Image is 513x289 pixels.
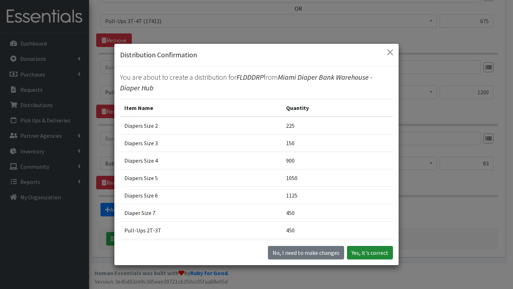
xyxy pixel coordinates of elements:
td: Diapers Size 6 [120,187,282,204]
button: Yes, it's correct [347,246,393,259]
td: 450 [282,222,393,239]
h5: Distribution Confirmation [120,49,197,60]
td: Pull-Ups 2T-3T [120,222,282,239]
td: 900 [282,152,393,169]
p: You are about to create a distribution for from [120,72,393,93]
td: 675 [282,239,393,257]
td: Diapers Size 2 [120,117,282,135]
button: No I need to make changes [268,246,344,259]
td: 150 [282,135,393,152]
td: 225 [282,117,393,135]
td: Diapers Size 4 [120,152,282,169]
td: 450 [282,204,393,222]
button: Close [384,47,396,58]
td: Diapers Size 5 [120,169,282,187]
th: Item Name [120,99,282,117]
td: 1125 [282,187,393,204]
th: Quantity [282,99,393,117]
td: Diaper Size 7 [120,204,282,222]
td: Diapers Size 3 [120,135,282,152]
span: FLDDDRP [237,73,264,82]
td: 1050 [282,169,393,187]
td: Pull-Ups 3T-4T [120,239,282,257]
